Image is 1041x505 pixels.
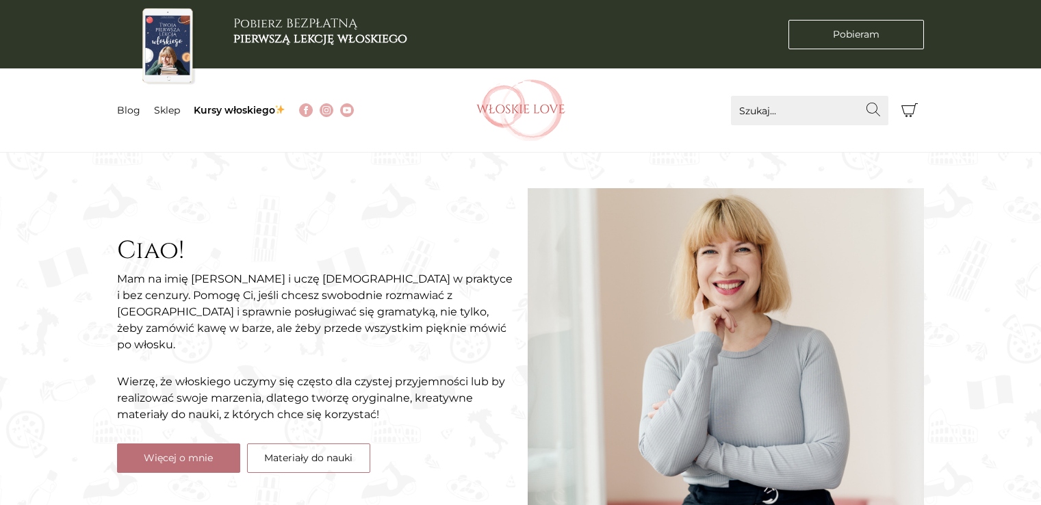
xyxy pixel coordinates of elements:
button: Koszyk [895,96,925,125]
a: Blog [117,104,140,116]
p: Mam na imię [PERSON_NAME] i uczę [DEMOGRAPHIC_DATA] w praktyce i bez cenzury. Pomogę Ci, jeśli ch... [117,271,514,353]
span: Pobieram [833,27,879,42]
h2: Ciao! [117,236,514,266]
p: Wierzę, że włoskiego uczymy się często dla czystej przyjemności lub by realizować swoje marzenia,... [117,374,514,423]
a: Więcej o mnie [117,443,240,473]
a: Pobieram [788,20,924,49]
b: pierwszą lekcję włoskiego [233,30,407,47]
img: Włoskielove [476,79,565,141]
h3: Pobierz BEZPŁATNĄ [233,16,407,46]
input: Szukaj... [731,96,888,125]
a: Kursy włoskiego [194,104,286,116]
a: Sklep [154,104,180,116]
a: Materiały do nauki [247,443,370,473]
img: ✨ [275,105,285,114]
